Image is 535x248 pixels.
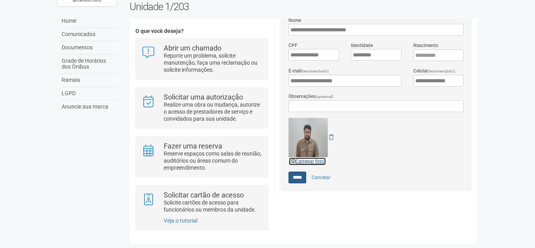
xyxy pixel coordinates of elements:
[413,67,455,75] label: Celular
[60,74,118,87] a: Ramais
[142,192,262,213] a: Solicitar cartão de acesso Solicite cartões de acesso para funcionários ou membros da unidade.
[60,41,118,54] a: Documentos
[315,94,333,99] span: (opcional)
[60,14,118,28] a: Home
[164,150,262,171] p: Reserve espaços como salas de reunião, auditórios ou áreas comum do empreendimento.
[288,42,298,49] label: CPF
[142,143,262,171] a: Fazer uma reserva Reserve espaços como salas de reunião, auditórios ou áreas comum do empreendime...
[164,44,221,52] strong: Abrir um chamado
[164,142,222,150] strong: Fazer uma reserva
[135,28,268,34] h4: O que você deseja?
[428,69,455,73] span: (recomendado)
[288,17,301,24] label: Nome
[60,28,118,41] a: Comunicados
[142,45,262,73] a: Abrir um chamado Reporte um problema, solicite manutenção, faça uma reclamação ou solicite inform...
[288,67,329,75] label: E-mail
[142,94,262,122] a: Solicitar uma autorização Realize uma obra ou mudança, autorize o acesso de prestadores de serviç...
[164,199,262,213] p: Solicite cartões de acesso para funcionários ou membros da unidade.
[164,191,244,199] strong: Solicitar cartão de acesso
[60,100,118,113] a: Anuncie sua marca
[60,54,118,74] a: Grade de Horários dos Ônibus
[351,42,373,49] label: Identidade
[301,69,329,73] span: (recomendado)
[130,1,478,13] h2: Unidade 1/203
[288,157,326,166] a: Carregar foto
[307,172,335,183] a: Cancelar
[288,118,328,157] img: GetFile
[164,101,262,122] p: Realize uma obra ou mudança, autorize o acesso de prestadores de serviço e convidados para sua un...
[164,217,197,224] a: Veja o tutorial
[164,93,243,101] strong: Solicitar uma autorização
[329,134,334,140] a: Remover
[60,87,118,100] a: LGPD
[413,42,438,49] label: Nascimento
[164,52,262,73] p: Reporte um problema, solicite manutenção, faça uma reclamação ou solicite informações.
[288,93,333,100] label: Observações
